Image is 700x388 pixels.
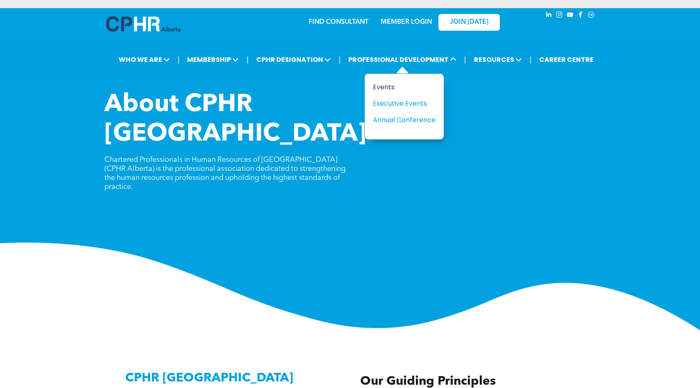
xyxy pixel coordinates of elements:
[587,10,596,21] a: Social network
[116,52,172,67] span: WHO WE ARE
[537,52,596,67] a: CAREER CENTRE
[373,82,429,92] div: Events
[464,51,466,68] li: |
[450,18,488,26] span: JOIN [DATE]
[185,52,241,67] span: MEMBERSHIP
[360,375,496,388] span: Our Guiding Principles
[381,19,432,25] a: MEMBER LOGIN
[346,52,459,67] span: PROFESSIONAL DEVELOPMENT
[373,98,436,109] a: Executive Events
[254,52,333,67] span: CPHR DESIGNATION
[576,10,585,21] a: facebook
[373,98,429,109] div: Executive Events
[106,16,181,32] img: A blue and white logo for cp alberta
[178,51,180,68] li: |
[104,156,345,191] span: Chartered Professionals in Human Resources of [GEOGRAPHIC_DATA] (CPHR Alberta) is the professiona...
[309,19,368,25] a: FIND CONSULTANT
[565,10,574,21] a: youtube
[438,14,500,31] a: JOIN [DATE]
[373,115,429,125] div: Annual Conference
[530,51,532,68] li: |
[555,10,564,21] a: instagram
[104,93,366,147] span: About CPHR [GEOGRAPHIC_DATA]
[339,51,341,68] li: |
[373,115,436,125] a: Annual Conference
[373,82,436,92] a: Events
[472,52,524,67] span: RESOURCES
[125,372,293,384] span: CPHR [GEOGRAPHIC_DATA]
[246,51,248,68] li: |
[544,10,553,21] a: linkedin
